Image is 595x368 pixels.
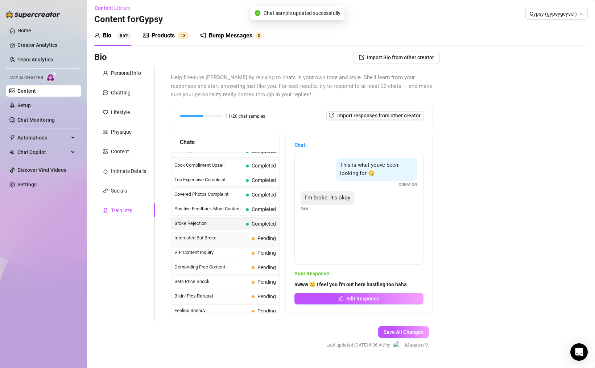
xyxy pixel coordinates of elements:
span: Too Expensive Complaint [174,176,243,183]
span: Chats [180,138,195,147]
span: Completed [252,221,276,227]
button: Import responses from other creator [326,111,423,120]
button: Import Bio from other creator [353,52,440,63]
div: Content [111,147,129,155]
h3: Content for Gypsy [94,14,163,25]
span: picture [143,32,149,38]
span: Content Library [95,5,131,11]
span: Chat sample updated successfully [264,9,340,17]
span: Pending [257,235,276,241]
strong: Your Response: [294,271,331,276]
div: Lifestyle [111,108,130,116]
span: Completed [252,148,276,154]
a: Discover Viral Videos [17,167,66,173]
a: Chat Monitoring [17,117,55,123]
div: Bump Messages [209,31,252,40]
strong: awww 🙁 I feel you i'm out here hustling too haha [294,282,407,287]
span: Positive Feedback More Content [174,205,243,213]
sup: 85% [117,32,131,39]
span: Creator [398,182,417,188]
span: import [359,55,364,60]
button: Content Library [94,2,136,14]
div: Intimate Details [111,167,146,175]
span: thunderbolt [9,135,15,141]
span: Completed [252,206,276,212]
span: VIP Content Inquiry [174,249,249,256]
span: Covered Photos Complaint [174,191,243,198]
div: Personal Info [111,69,141,77]
a: Creator Analytics [17,39,75,51]
span: Bikini Pics Refusal [174,292,249,300]
sup: 0 [255,32,263,39]
span: Pending [257,279,276,285]
span: fire [103,169,108,174]
span: Automations [17,132,69,143]
span: check-circle [255,10,261,16]
div: Open Intercom Messenger [570,343,588,361]
sup: 13 [178,32,189,39]
span: user [103,70,108,76]
span: experiment [103,208,108,213]
span: Demanding Free Content [174,263,249,271]
div: Bio [103,31,111,40]
a: Content [17,88,36,94]
span: Import responses from other creator [337,113,421,118]
span: Completed [252,192,276,198]
div: Socials [111,187,127,195]
div: Physique [111,128,132,136]
span: Feeling Spendy [174,307,249,314]
span: Pending [257,308,276,314]
span: team [579,12,584,16]
span: This is what youve been looking for 😏 [340,162,398,177]
div: Products [152,31,175,40]
span: Import Bio from other creator [367,54,434,60]
span: link [103,188,108,193]
span: notification [200,32,206,38]
span: edit [338,296,343,301]
span: picture [103,149,108,154]
span: Cock Compliment Upsell [174,162,243,169]
div: Train Izzy [111,206,132,214]
span: Maestro V. [405,341,429,349]
span: Completed [252,177,276,183]
img: Chat Copilot [9,150,14,155]
a: Team Analytics [17,57,53,62]
span: Last updated: [DATE] 6:36 AM by [326,341,390,349]
span: 3 [183,33,186,38]
span: Save All Changes [384,329,423,335]
span: Izzy AI Chatter [9,74,43,81]
span: message [103,90,108,95]
span: idcard [103,129,108,134]
img: AI Chatter [46,72,57,82]
span: import [329,113,334,118]
div: Chatting [111,89,131,97]
h3: Bio [94,52,107,63]
button: Save All Changes [378,326,429,338]
span: Broke Rejection [174,220,243,227]
span: Pending [257,294,276,299]
span: Pending [257,250,276,256]
span: I'm broke. It's okay [305,194,350,201]
a: Setup [17,102,31,108]
span: Interested But Broke [174,234,249,242]
span: Sets Price Shock [174,278,249,285]
img: logo-BBDzfeDw.svg [6,11,60,18]
span: 11/20 chat samples [226,114,265,118]
span: Gypsy (gypsygeyser) [530,8,583,19]
strong: Chat: [294,142,307,148]
span: Help fine-tune [PERSON_NAME] by replying to chats in your own tone and style. She’ll learn from y... [171,73,433,99]
span: Fan [301,206,309,212]
span: Edit Response [346,296,379,302]
span: 1 [181,33,183,38]
span: heart [103,110,108,115]
span: Chat Copilot [17,146,69,158]
a: Home [17,28,31,33]
span: Completed [252,163,276,169]
button: Edit Response [294,293,423,304]
img: Maestro V I I [393,341,402,349]
span: Pending [257,264,276,270]
a: Settings [17,182,37,187]
span: user [94,32,100,38]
